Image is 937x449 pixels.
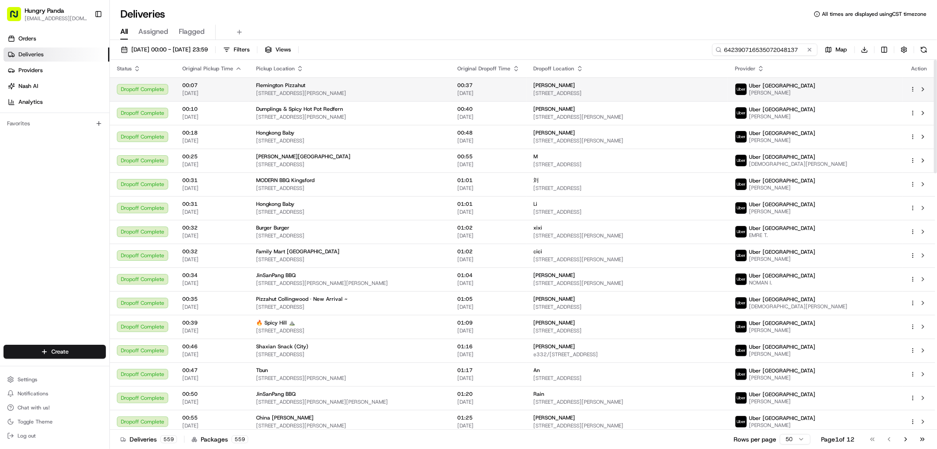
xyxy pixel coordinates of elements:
span: Uber [GEOGRAPHIC_DATA] [749,106,815,113]
span: 01:01 [458,201,520,208]
span: 00:32 [182,224,242,231]
span: [DATE] [458,161,520,168]
span: [PERSON_NAME] [749,327,815,334]
span: Uber [GEOGRAPHIC_DATA] [749,320,815,327]
a: Orders [4,32,109,46]
span: [STREET_ADDRESS][PERSON_NAME] [534,280,721,287]
img: uber-new-logo.jpeg [735,274,747,285]
span: Family Mart [GEOGRAPHIC_DATA] [256,248,340,255]
span: 00:35 [182,296,242,303]
span: [PERSON_NAME] [534,296,575,303]
span: [DATE] [458,327,520,334]
span: Uber [GEOGRAPHIC_DATA] [749,296,815,303]
span: [DEMOGRAPHIC_DATA][PERSON_NAME] [749,303,847,310]
span: Li [534,201,538,208]
span: Pizzahut Collingwood · New Arrival ~ [256,296,347,303]
span: [DATE] [182,375,242,382]
span: 00:55 [458,153,520,160]
span: [DATE] [458,375,520,382]
span: An [534,367,540,374]
span: 刘 [534,177,539,184]
span: Uber [GEOGRAPHIC_DATA] [749,82,815,89]
span: Hongkong Baby [256,201,294,208]
img: uber-new-logo.jpeg [735,321,747,332]
span: Map [836,46,847,54]
span: Orders [18,35,36,43]
span: [PERSON_NAME] [749,256,815,263]
span: Pickup Location [256,65,295,72]
span: [PERSON_NAME] [534,82,575,89]
span: Uber [GEOGRAPHIC_DATA] [749,343,815,350]
span: Deliveries [18,51,43,58]
span: 00:37 [458,82,520,89]
img: uber-new-logo.jpeg [735,297,747,309]
span: [PERSON_NAME] [749,398,815,405]
span: Tbun [256,367,268,374]
span: 🔥 Spicy Hill ⛰️ [256,319,295,326]
span: [STREET_ADDRESS][PERSON_NAME] [256,422,444,429]
span: [DATE] [182,256,242,263]
h1: Deliveries [120,7,165,21]
img: uber-new-logo.jpeg [735,345,747,356]
span: Assigned [138,26,168,37]
button: Filters [219,44,253,56]
span: China [PERSON_NAME] [256,414,314,421]
span: All times are displayed using CST timezone [822,11,926,18]
span: [STREET_ADDRESS][PERSON_NAME] [534,232,721,239]
span: 00:47 [182,367,242,374]
input: Type to search [712,44,818,56]
span: [DATE] [458,232,520,239]
span: 01:02 [458,248,520,255]
span: [PERSON_NAME] [534,414,575,421]
span: 01:16 [458,343,520,350]
span: JinSanPang BBQ [256,391,296,398]
span: e332/[STREET_ADDRESS] [534,351,721,358]
span: [DATE] [458,185,520,192]
span: Pylon [87,48,106,55]
span: [STREET_ADDRESS] [256,303,444,310]
span: Hongkong Baby [256,129,294,136]
span: 01:25 [458,414,520,421]
div: Page 1 of 12 [821,435,854,444]
span: 00:34 [182,272,242,279]
span: Analytics [18,98,43,106]
span: 00:10 [182,106,242,113]
span: NOMAN I. [749,279,815,286]
span: [DATE] [458,351,520,358]
span: [DATE] [458,90,520,97]
span: [DATE] [182,327,242,334]
div: Action [910,65,928,72]
span: [EMAIL_ADDRESS][DOMAIN_NAME] [25,15,87,22]
span: Status [117,65,132,72]
span: JinSanPang BBQ [256,272,296,279]
span: Uber [GEOGRAPHIC_DATA] [749,201,815,208]
span: [DATE] [458,137,520,144]
span: [STREET_ADDRESS] [534,161,721,168]
p: Rows per page [734,435,776,444]
span: Flemington Pizzahut [256,82,305,89]
button: Create [4,345,106,359]
span: [PERSON_NAME] [534,272,575,279]
span: [STREET_ADDRESS] [534,90,721,97]
span: Burger Burger [256,224,289,231]
span: 01:05 [458,296,520,303]
img: uber-new-logo.jpeg [735,155,747,166]
span: [DATE] [458,398,520,405]
span: [PERSON_NAME] [534,319,575,326]
button: Log out [4,430,106,442]
span: [DATE] [182,161,242,168]
span: Uber [GEOGRAPHIC_DATA] [749,415,815,422]
span: [PERSON_NAME] [534,106,575,113]
span: 00:46 [182,343,242,350]
span: Nash AI [18,82,38,90]
span: [DATE] [458,280,520,287]
span: [DATE] [182,351,242,358]
img: uber-new-logo.jpeg [735,416,747,427]
span: [STREET_ADDRESS] [534,185,721,192]
span: Create [51,348,69,356]
span: 00:25 [182,153,242,160]
span: All [120,26,128,37]
button: Map [821,44,851,56]
span: [DATE] [458,208,520,215]
img: uber-new-logo.jpeg [735,131,747,142]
